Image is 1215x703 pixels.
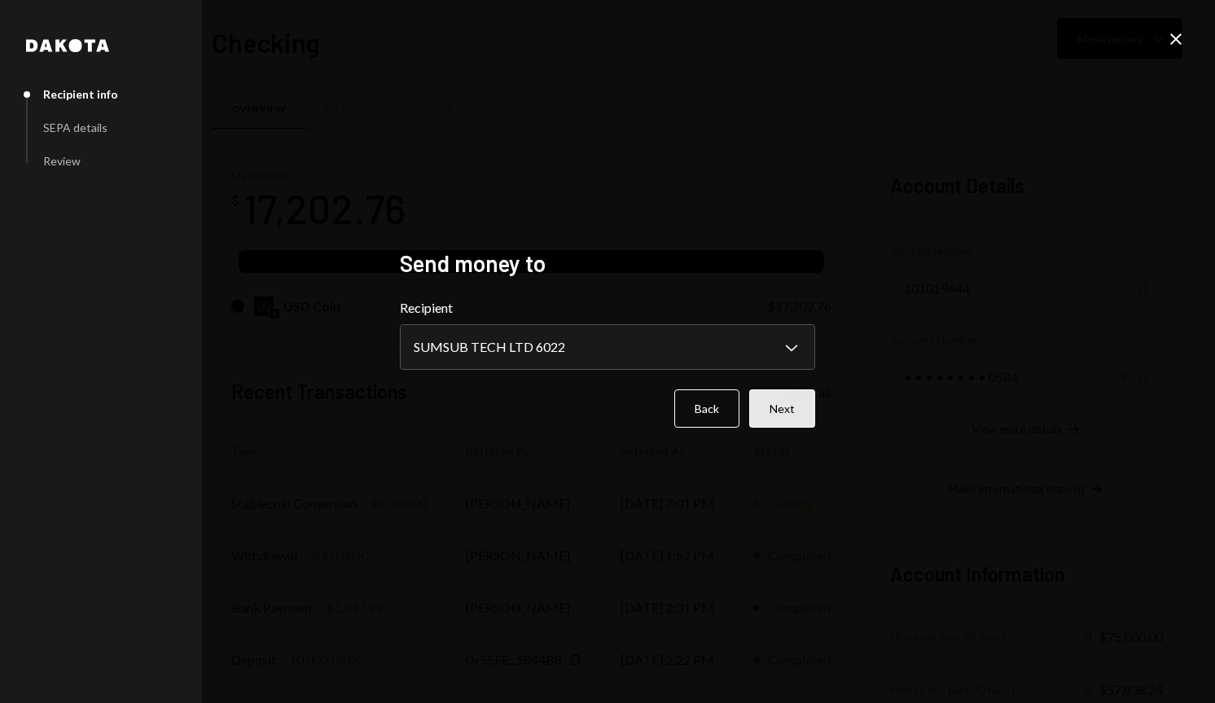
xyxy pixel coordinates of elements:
[43,154,81,168] div: Review
[43,87,118,101] div: Recipient info
[43,121,107,134] div: SEPA details
[400,324,815,370] button: Recipient
[674,389,739,428] button: Back
[400,248,815,279] h2: Send money to
[749,389,815,428] button: Next
[400,298,815,318] label: Recipient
